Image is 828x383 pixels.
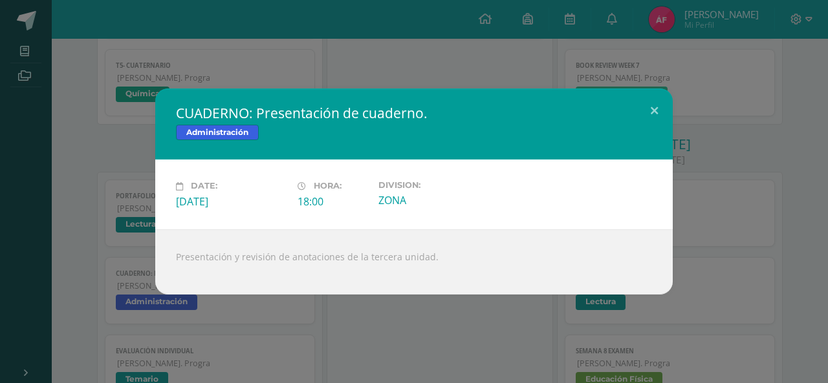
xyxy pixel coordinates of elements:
div: Presentación y revisión de anotaciones de la tercera unidad. [155,229,673,295]
label: Division: [378,180,490,190]
div: ZONA [378,193,490,207]
button: Close (Esc) [636,88,673,132]
div: [DATE] [176,194,287,209]
div: 18:00 [298,194,368,209]
h2: CUADERNO: Presentación de cuaderno. [176,104,652,122]
span: Administración [176,125,259,140]
span: Date: [191,181,217,191]
span: Hora: [314,181,342,191]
